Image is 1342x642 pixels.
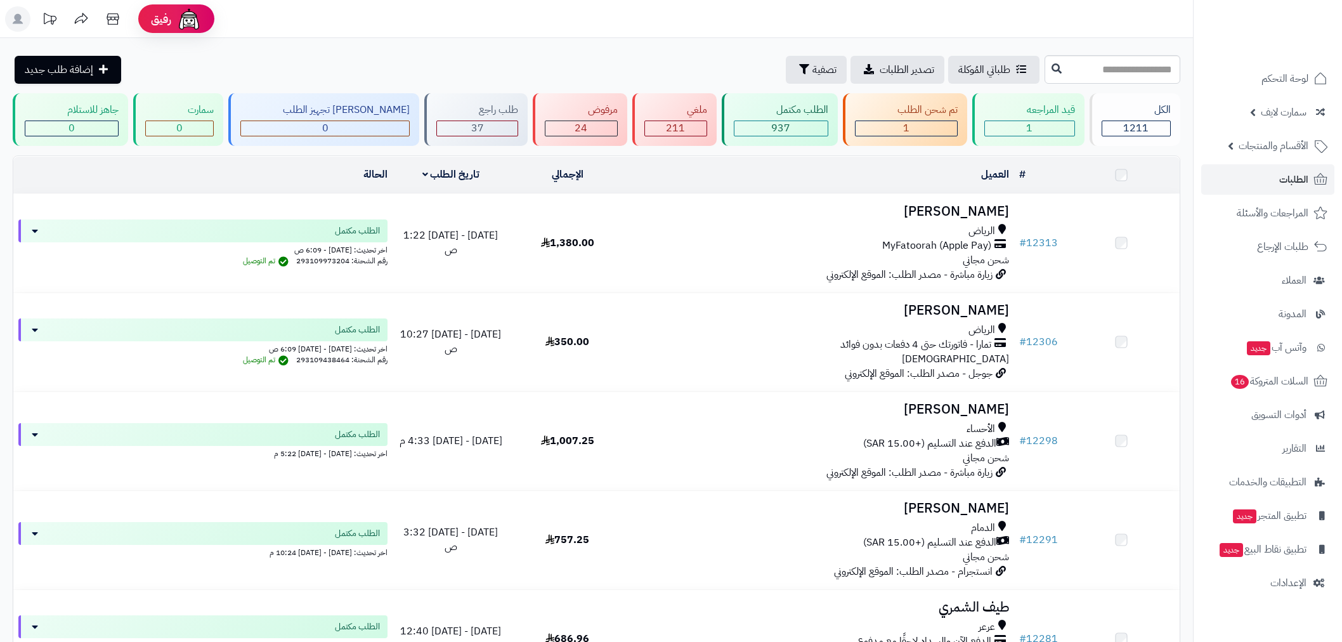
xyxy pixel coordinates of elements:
div: 937 [734,121,828,136]
span: الأحساء [967,422,995,436]
div: 0 [146,121,213,136]
span: زيارة مباشرة - مصدر الطلب: الموقع الإلكتروني [826,465,993,480]
span: # [1019,532,1026,547]
a: الإعدادات [1201,568,1334,598]
div: اخر تحديث: [DATE] - 6:09 ص [18,242,388,256]
div: 1 [856,121,957,136]
span: 757.25 [545,532,589,547]
span: 24 [575,121,587,136]
span: طلبات الإرجاع [1257,238,1308,256]
a: العميل [981,167,1009,182]
span: الطلب مكتمل [335,324,380,336]
div: 24 [545,121,616,136]
span: # [1019,235,1026,251]
span: الطلبات [1279,171,1308,188]
span: [DATE] - [DATE] 10:27 ص [400,327,501,357]
a: الكل1211 [1087,93,1183,146]
span: انستجرام - مصدر الطلب: الموقع الإلكتروني [834,564,993,579]
span: الإعدادات [1270,574,1306,592]
span: تصفية [812,62,837,77]
a: طلب راجع 37 [422,93,530,146]
span: 1,007.25 [541,433,594,449]
a: تطبيق نقاط البيعجديد [1201,534,1334,565]
div: 211 [645,121,707,136]
span: جديد [1247,341,1270,355]
div: 1 [985,121,1074,136]
span: تم التوصيل [243,255,292,266]
span: الدفع عند التسليم (+15.00 SAR) [863,535,996,550]
span: سمارت لايف [1261,103,1306,121]
span: جديد [1233,509,1256,523]
div: الكل [1102,103,1171,117]
span: الطلب مكتمل [335,527,380,540]
a: قيد المراجعه 1 [970,93,1087,146]
a: الحالة [363,167,388,182]
span: 350.00 [545,334,589,350]
a: سمارت 0 [131,93,226,146]
span: تطبيق نقاط البيع [1218,540,1306,558]
a: # [1019,167,1026,182]
span: إضافة طلب جديد [25,62,93,77]
a: الإجمالي [552,167,583,182]
span: وآتس آب [1246,339,1306,357]
a: الطلب مكتمل 937 [719,93,840,146]
img: ai-face.png [176,6,202,32]
a: وآتس آبجديد [1201,332,1334,363]
a: مرفوض 24 [530,93,629,146]
a: لوحة التحكم [1201,63,1334,94]
span: 0 [322,121,329,136]
span: [DEMOGRAPHIC_DATA] [902,351,1009,367]
div: اخر تحديث: [DATE] - [DATE] 10:24 م [18,545,388,558]
a: #12291 [1019,532,1058,547]
h3: طيف الشمري [631,600,1009,615]
a: تم شحن الطلب 1 [840,93,970,146]
div: سمارت [145,103,214,117]
a: التطبيقات والخدمات [1201,467,1334,497]
span: تمارا - فاتورتك حتى 4 دفعات بدون فوائد [840,337,991,352]
div: تم شحن الطلب [855,103,958,117]
a: تحديثات المنصة [34,6,65,35]
span: شحن مجاني [963,252,1009,268]
a: ملغي 211 [630,93,719,146]
a: طلباتي المُوكلة [948,56,1039,84]
span: # [1019,433,1026,449]
span: تم التوصيل [243,354,292,365]
h3: [PERSON_NAME] [631,501,1009,516]
span: 1 [903,121,909,136]
div: قيد المراجعه [984,103,1075,117]
a: جاهز للاستلام 0 [10,93,131,146]
span: 211 [666,121,685,136]
div: الطلب مكتمل [734,103,828,117]
div: 0 [241,121,409,136]
div: ملغي [644,103,707,117]
span: زيارة مباشرة - مصدر الطلب: الموقع الإلكتروني [826,267,993,282]
a: #12306 [1019,334,1058,350]
img: logo-2.png [1256,16,1330,43]
span: رقم الشحنة: 293109973204 [296,255,388,266]
span: رفيق [151,11,171,27]
button: تصفية [786,56,847,84]
span: 1211 [1123,121,1149,136]
span: جوجل - مصدر الطلب: الموقع الإلكتروني [845,366,993,381]
span: السلات المتروكة [1230,372,1308,390]
a: إضافة طلب جديد [15,56,121,84]
span: الطلب مكتمل [335,225,380,237]
a: #12313 [1019,235,1058,251]
span: الطلب مكتمل [335,620,380,633]
span: التقارير [1282,440,1306,457]
span: رقم الشحنة: 293109438464 [296,354,388,365]
span: أدوات التسويق [1251,406,1306,424]
span: 37 [471,121,484,136]
span: شحن مجاني [963,549,1009,565]
h3: [PERSON_NAME] [631,204,1009,219]
div: اخر تحديث: [DATE] - [DATE] 6:09 ص [18,341,388,355]
a: المراجعات والأسئلة [1201,198,1334,228]
span: [DATE] - [DATE] 3:32 ص [403,525,498,554]
span: المدونة [1279,305,1306,323]
span: # [1019,334,1026,350]
div: 37 [437,121,518,136]
span: 1 [1026,121,1033,136]
div: طلب راجع [436,103,518,117]
a: تصدير الطلبات [850,56,944,84]
span: الدفع عند التسليم (+15.00 SAR) [863,436,996,451]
